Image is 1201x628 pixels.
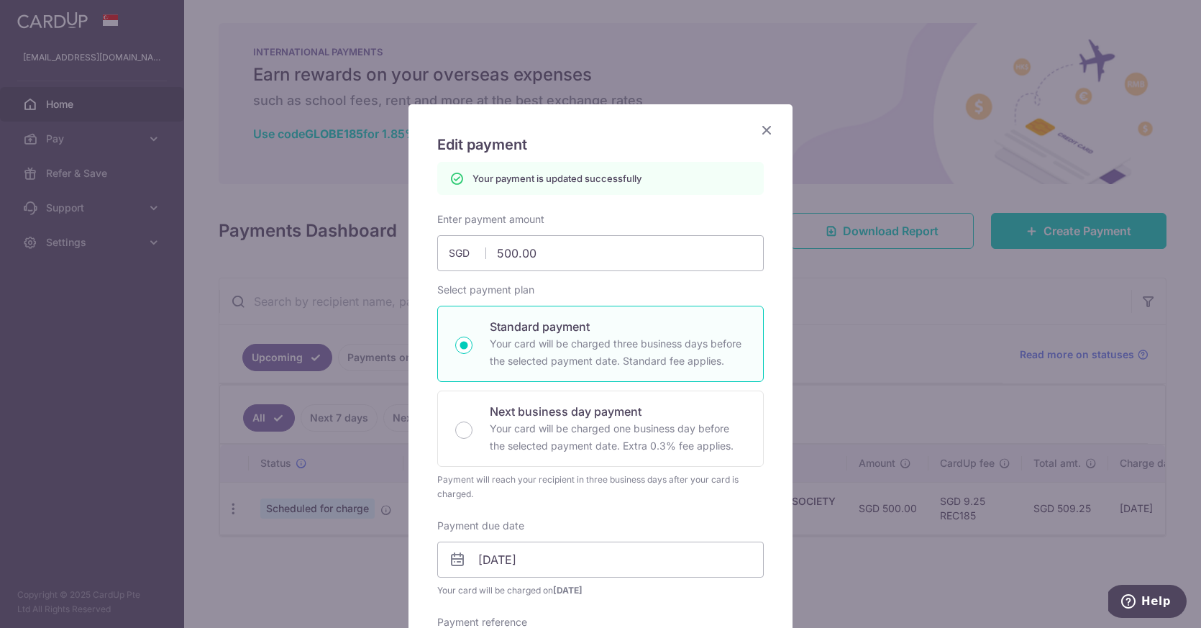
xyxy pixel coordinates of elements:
span: [DATE] [553,585,583,596]
label: Enter payment amount [437,212,544,227]
label: Select payment plan [437,283,534,297]
p: Your card will be charged one business day before the selected payment date. Extra 0.3% fee applies. [490,420,746,455]
iframe: Opens a widget where you can find more information [1108,585,1187,621]
p: Standard payment [490,318,746,335]
label: Payment due date [437,519,524,533]
input: DD / MM / YYYY [437,542,764,578]
span: Your card will be charged on [437,583,764,598]
span: SGD [449,246,486,260]
p: Next business day payment [490,403,746,420]
h5: Edit payment [437,133,764,156]
button: Close [758,122,775,139]
div: Payment will reach your recipient in three business days after your card is charged. [437,473,764,501]
input: 0.00 [437,235,764,271]
p: Your payment is updated successfully [472,171,641,186]
p: Your card will be charged three business days before the selected payment date. Standard fee appl... [490,335,746,370]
